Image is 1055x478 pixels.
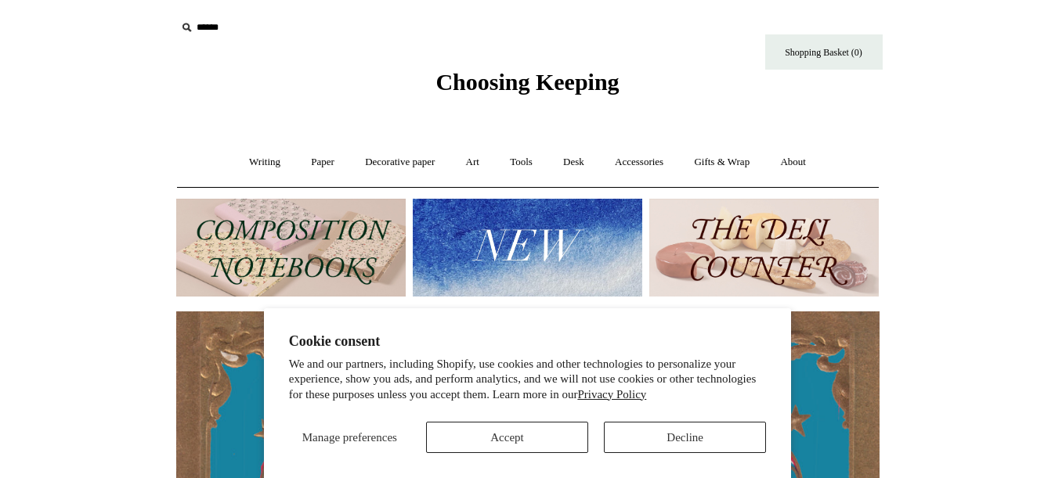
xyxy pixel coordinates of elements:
[235,142,294,183] a: Writing
[289,333,767,350] h2: Cookie consent
[496,142,547,183] a: Tools
[604,422,766,453] button: Decline
[649,199,879,297] img: The Deli Counter
[435,81,619,92] a: Choosing Keeping
[549,142,598,183] a: Desk
[413,199,642,297] img: New.jpg__PID:f73bdf93-380a-4a35-bcfe-7823039498e1
[452,142,493,183] a: Art
[289,357,767,403] p: We and our partners, including Shopify, use cookies and other technologies to personalize your ex...
[351,142,449,183] a: Decorative paper
[176,199,406,297] img: 202302 Composition ledgers.jpg__PID:69722ee6-fa44-49dd-a067-31375e5d54ec
[601,142,677,183] a: Accessories
[297,142,349,183] a: Paper
[766,142,820,183] a: About
[435,69,619,95] span: Choosing Keeping
[426,422,588,453] button: Accept
[289,422,410,453] button: Manage preferences
[680,142,764,183] a: Gifts & Wrap
[577,388,646,401] a: Privacy Policy
[765,34,883,70] a: Shopping Basket (0)
[302,431,397,444] span: Manage preferences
